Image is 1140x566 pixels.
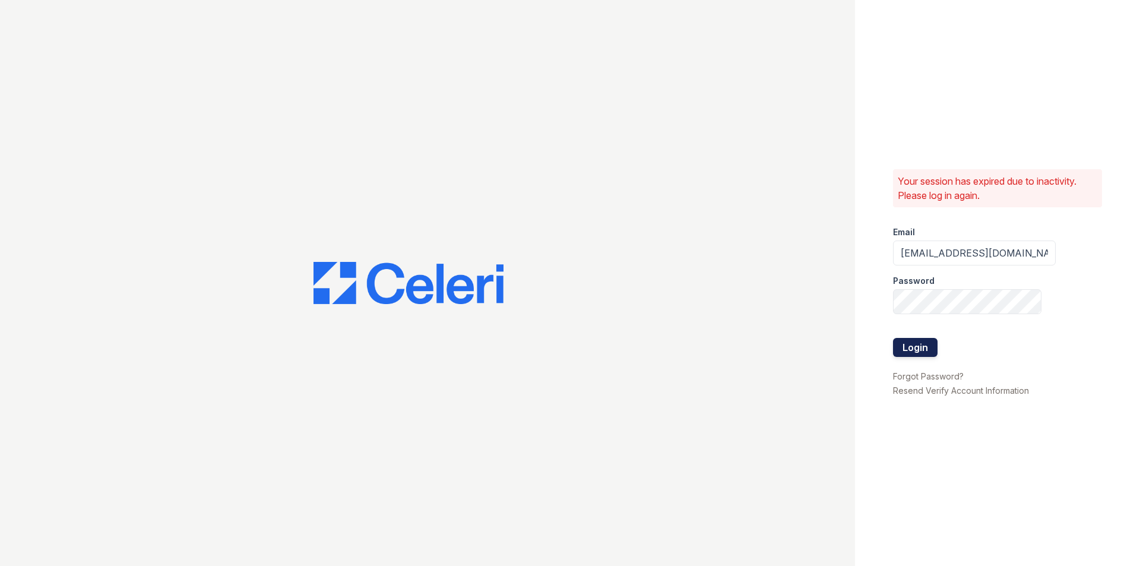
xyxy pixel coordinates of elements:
[893,226,915,238] label: Email
[893,338,938,357] button: Login
[313,262,503,305] img: CE_Logo_Blue-a8612792a0a2168367f1c8372b55b34899dd931a85d93a1a3d3e32e68fde9ad4.png
[893,371,964,381] a: Forgot Password?
[893,275,935,287] label: Password
[893,385,1029,396] a: Resend Verify Account Information
[898,174,1097,203] p: Your session has expired due to inactivity. Please log in again.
